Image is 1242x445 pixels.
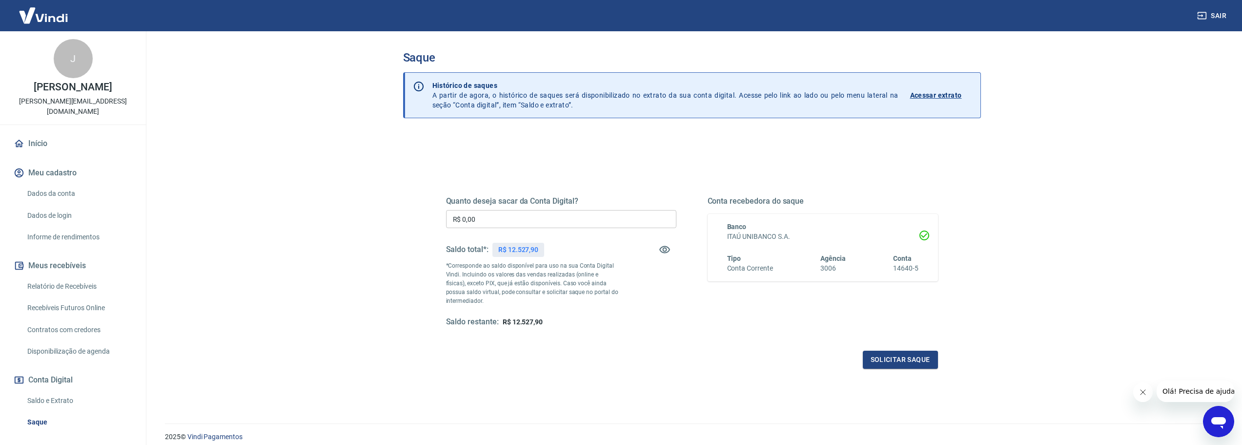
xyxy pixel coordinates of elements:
span: Olá! Precisa de ajuda? [6,7,82,15]
button: Meus recebíveis [12,255,134,276]
a: Recebíveis Futuros Online [23,298,134,318]
iframe: Botão para abrir a janela de mensagens [1203,406,1234,437]
p: A partir de agora, o histórico de saques será disponibilizado no extrato da sua conta digital. Ac... [432,81,898,110]
p: R$ 12.527,90 [498,245,538,255]
img: Vindi [12,0,75,30]
span: Banco [727,223,747,231]
p: *Corresponde ao saldo disponível para uso na sua Conta Digital Vindi. Incluindo os valores das ve... [446,261,619,305]
p: Acessar extrato [910,90,962,100]
p: 2025 © [165,432,1219,442]
p: [PERSON_NAME][EMAIL_ADDRESS][DOMAIN_NAME] [8,96,138,117]
a: Saldo e Extrato [23,391,134,411]
a: Dados da conta [23,184,134,204]
p: [PERSON_NAME] [34,82,112,92]
a: Acessar extrato [910,81,973,110]
button: Meu cadastro [12,162,134,184]
h6: 3006 [820,263,846,274]
a: Contratos com credores [23,320,134,340]
a: Relatório de Recebíveis [23,276,134,297]
button: Sair [1195,7,1230,25]
span: Conta [893,254,912,262]
iframe: Mensagem da empresa [1157,381,1234,402]
h5: Saldo total*: [446,245,489,254]
h3: Saque [403,51,981,64]
button: Conta Digital [12,369,134,391]
h5: Quanto deseja sacar da Conta Digital? [446,196,676,206]
h5: Saldo restante: [446,317,499,327]
h6: 14640-5 [893,263,918,274]
h5: Conta recebedora do saque [708,196,938,206]
span: R$ 12.527,90 [503,318,543,326]
h6: ITAÚ UNIBANCO S.A. [727,232,918,242]
span: Agência [820,254,846,262]
h6: Conta Corrente [727,263,773,274]
a: Disponibilização de agenda [23,341,134,361]
div: J [54,39,93,78]
a: Início [12,133,134,154]
button: Solicitar saque [863,351,938,369]
a: Vindi Pagamentos [187,433,243,441]
a: Saque [23,412,134,432]
a: Dados de login [23,206,134,226]
a: Informe de rendimentos [23,227,134,247]
span: Tipo [727,254,741,262]
iframe: Fechar mensagem [1133,382,1153,402]
p: Histórico de saques [432,81,898,90]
